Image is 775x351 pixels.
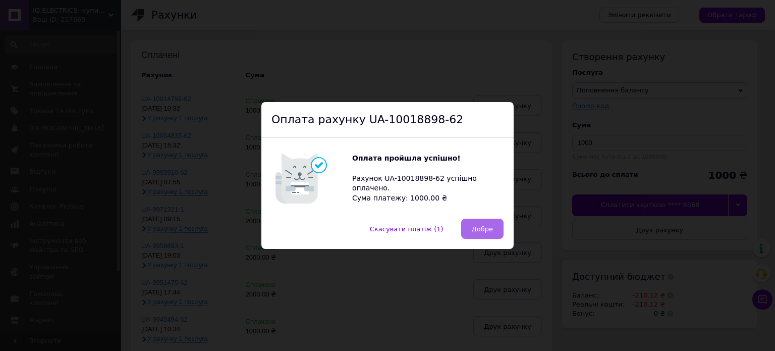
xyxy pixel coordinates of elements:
button: Добре [461,219,504,239]
div: Рахунок UA-10018898-62 успішно оплачено. Сума платежу: 1000.00 ₴ [352,154,504,203]
b: Оплата пройшла успішно! [352,154,461,162]
img: Котик говорить Оплата пройшла успішно! [271,148,352,209]
span: Скасувати платіж (1) [370,225,444,233]
button: Скасувати платіж (1) [359,219,454,239]
div: Оплата рахунку UA-10018898-62 [261,102,514,138]
span: Добре [472,225,493,233]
